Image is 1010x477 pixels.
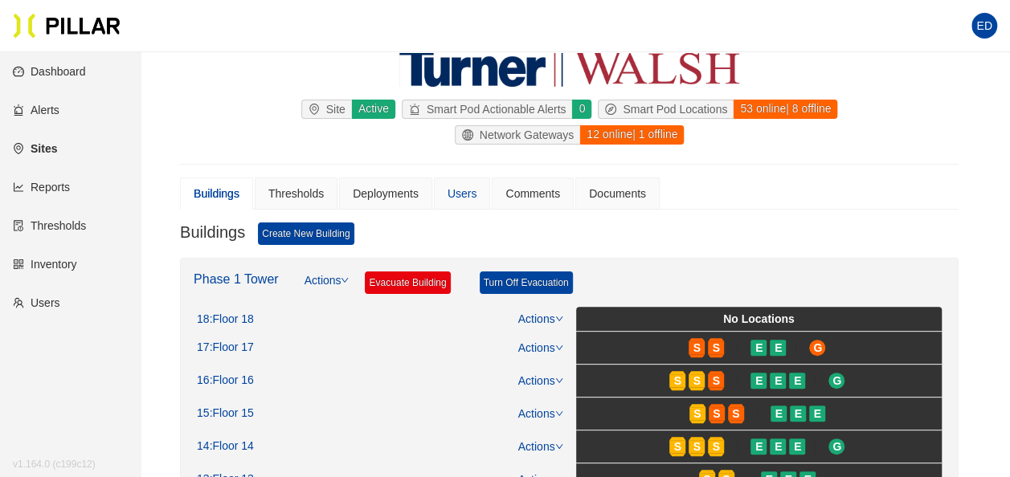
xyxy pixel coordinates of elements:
[351,100,395,119] div: Active
[210,406,254,421] span: : Floor 15
[571,100,591,119] div: 0
[365,271,450,294] a: Evacuate Building
[518,312,563,325] a: Actions
[197,340,254,355] div: 17
[713,339,720,357] span: S
[518,440,563,453] a: Actions
[755,438,763,455] span: E
[480,271,573,294] a: Turn Off Evacuation
[589,185,646,202] div: Documents
[599,100,734,118] div: Smart Pod Locations
[302,100,352,118] div: Site
[399,100,595,119] a: alertSmart Pod Actionable Alerts0
[579,125,684,145] div: 12 online | 1 offline
[814,405,821,422] span: E
[579,310,939,328] div: No Locations
[13,104,59,116] a: alertAlerts
[794,438,801,455] span: E
[268,185,324,202] div: Thresholds
[555,377,563,385] span: down
[13,142,57,155] a: environmentSites
[775,339,782,357] span: E
[409,104,427,115] span: alert
[13,258,77,271] a: qrcodeInventory
[674,372,681,389] span: S
[605,104,623,115] span: compass
[693,438,701,455] span: S
[399,47,738,87] img: Turner Walsh Construction
[518,374,563,387] a: Actions
[713,405,720,422] span: S
[305,271,350,307] a: Actions
[775,405,783,422] span: E
[693,372,701,389] span: S
[732,405,739,422] span: S
[194,185,239,202] div: Buildings
[210,340,254,355] span: : Floor 17
[13,219,86,232] a: exceptionThresholds
[832,438,841,455] span: G
[341,276,349,284] span: down
[210,373,254,388] span: : Floor 16
[794,372,801,389] span: E
[518,407,563,420] a: Actions
[258,222,354,245] a: Create New Building
[197,406,254,421] div: 15
[733,100,837,119] div: 53 online | 8 offline
[674,438,681,455] span: S
[456,126,580,144] div: Network Gateways
[813,339,822,357] span: G
[693,405,701,422] span: S
[555,344,563,352] span: down
[13,13,121,39] img: Pillar Technologies
[197,439,254,454] div: 14
[775,372,782,389] span: E
[13,65,86,78] a: dashboardDashboard
[353,185,419,202] div: Deployments
[693,339,701,357] span: S
[13,296,60,309] a: teamUsers
[832,372,841,389] span: G
[13,181,70,194] a: line-chartReports
[210,439,254,454] span: : Floor 14
[713,438,720,455] span: S
[462,129,480,141] span: global
[713,372,720,389] span: S
[403,100,573,118] div: Smart Pod Actionable Alerts
[210,312,254,327] span: : Floor 18
[518,341,563,354] a: Actions
[555,442,563,450] span: down
[309,104,326,115] span: environment
[180,222,245,245] h3: Buildings
[775,438,782,455] span: E
[505,185,560,202] div: Comments
[555,410,563,418] span: down
[197,373,254,388] div: 16
[795,405,802,422] span: E
[755,372,763,389] span: E
[755,339,763,357] span: E
[197,312,254,327] div: 18
[448,185,477,202] div: Users
[555,315,563,323] span: down
[976,13,992,39] span: ED
[194,272,279,286] a: Phase 1 Tower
